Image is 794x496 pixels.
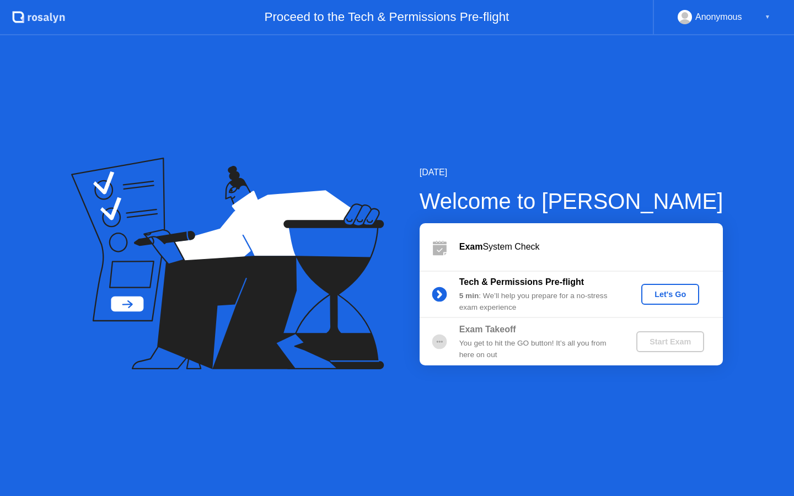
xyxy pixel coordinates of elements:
div: Let's Go [646,290,695,299]
b: Tech & Permissions Pre-flight [459,277,584,287]
div: ▼ [765,10,770,24]
div: Welcome to [PERSON_NAME] [420,185,723,218]
div: [DATE] [420,166,723,179]
b: Exam Takeoff [459,325,516,334]
button: Let's Go [641,284,699,305]
button: Start Exam [636,331,704,352]
div: Anonymous [695,10,742,24]
div: Start Exam [641,337,700,346]
div: : We’ll help you prepare for a no-stress exam experience [459,290,618,313]
b: 5 min [459,292,479,300]
div: System Check [459,240,723,254]
div: You get to hit the GO button! It’s all you from here on out [459,338,618,360]
b: Exam [459,242,483,251]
